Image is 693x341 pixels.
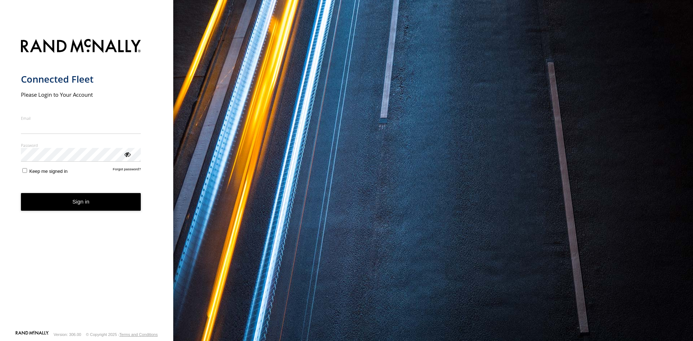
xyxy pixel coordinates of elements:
img: Rand McNally [21,38,141,56]
div: ViewPassword [123,150,131,158]
form: main [21,35,153,330]
a: Forgot password? [113,167,141,174]
div: Version: 306.00 [54,332,81,337]
label: Email [21,115,141,121]
h2: Please Login to Your Account [21,91,141,98]
div: © Copyright 2025 - [86,332,158,337]
a: Terms and Conditions [119,332,158,337]
label: Password [21,143,141,148]
a: Visit our Website [16,331,49,338]
button: Sign in [21,193,141,211]
span: Keep me signed in [29,169,67,174]
input: Keep me signed in [22,168,27,173]
h1: Connected Fleet [21,73,141,85]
